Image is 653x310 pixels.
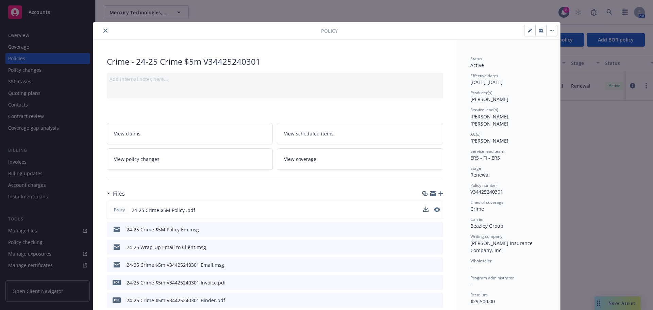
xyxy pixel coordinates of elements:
span: Service lead team [470,148,504,154]
span: [PERSON_NAME] [470,137,508,144]
span: Status [470,56,482,62]
span: Active [470,62,484,68]
span: 24-25 Crime $5M Policy .pdf [132,207,195,214]
span: ERS - FI - ERS [470,154,500,161]
span: Stage [470,165,481,171]
div: 24-25 Wrap-Up Email to Client.msg [127,244,206,251]
span: - [470,264,472,271]
div: 24-25 Crime $5m V34425240301 Binder.pdf [127,297,225,304]
button: download file [423,226,429,233]
button: download file [423,207,429,212]
button: preview file [434,226,440,233]
button: download file [423,297,429,304]
span: View coverage [284,156,316,163]
button: download file [423,279,429,286]
a: View claims [107,123,273,144]
span: Effective dates [470,73,498,79]
span: Policy number [470,182,497,188]
button: download file [423,207,429,214]
span: Premium [470,292,488,298]
span: Policy [321,27,338,34]
span: Service lead(s) [470,107,498,113]
span: View scheduled items [284,130,334,137]
span: [PERSON_NAME] Insurance Company, Inc. [470,240,534,254]
span: Lines of coverage [470,199,504,205]
span: Wholesaler [470,258,492,264]
span: pdf [113,297,121,303]
div: Add internal notes here... [110,76,440,83]
div: Crime - 24-25 Crime $5m V34425240301 [107,56,443,67]
span: [PERSON_NAME], [PERSON_NAME] [470,113,511,127]
span: Program administrator [470,275,514,281]
button: download file [423,261,429,268]
span: View claims [114,130,140,137]
span: V34425240301 [470,189,503,195]
div: [DATE] - [DATE] [470,73,547,86]
a: View policy changes [107,148,273,170]
button: preview file [434,297,440,304]
span: $29,500.00 [470,298,495,305]
span: Renewal [470,172,490,178]
span: Carrier [470,216,484,222]
a: View scheduled items [277,123,443,144]
div: Files [107,189,125,198]
button: preview file [434,261,440,268]
button: preview file [434,207,440,212]
div: Crime [470,205,547,212]
h3: Files [113,189,125,198]
span: pdf [113,280,121,285]
span: Writing company [470,233,502,239]
span: - [470,281,472,288]
button: preview file [434,244,440,251]
div: 24-25 Crime $5m V34425240301 Email.msg [127,261,224,268]
button: preview file [434,207,440,214]
button: close [101,27,110,35]
div: 24-25 Crime $5m V34425240301 Invoice.pdf [127,279,226,286]
span: View policy changes [114,156,160,163]
button: preview file [434,279,440,286]
span: Policy [113,207,126,213]
div: 24-25 Crime $5M Policy Em.msg [127,226,199,233]
span: [PERSON_NAME] [470,96,508,102]
span: AC(s) [470,131,481,137]
a: View coverage [277,148,443,170]
button: download file [423,244,429,251]
span: Beazley Group [470,223,503,229]
span: Producer(s) [470,90,492,96]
